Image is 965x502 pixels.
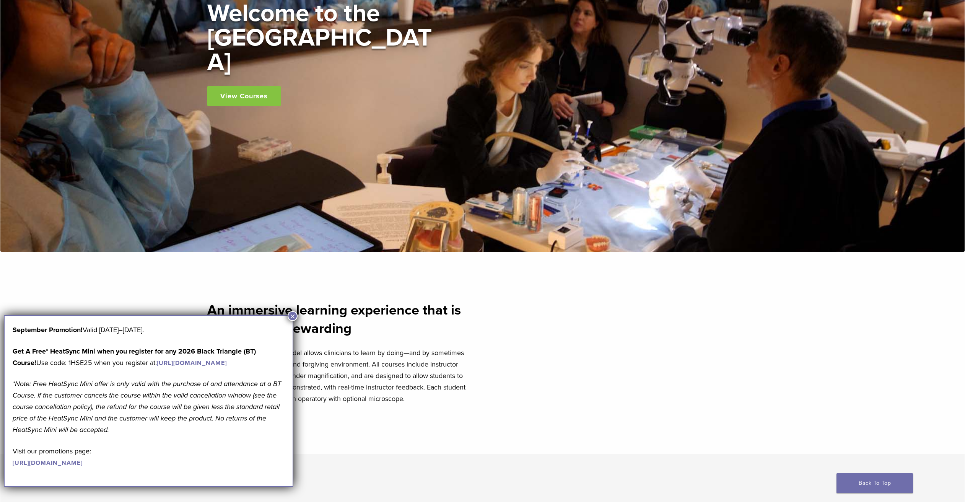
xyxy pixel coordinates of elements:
[836,473,913,493] a: Back To Top
[288,311,298,321] button: Close
[487,277,758,429] iframe: Bioclear Matrix | Welcome to the Bioclear Learning Center
[157,359,227,367] a: [URL][DOMAIN_NAME]
[13,346,285,368] p: Use code: 1HSE25 when you register at:
[207,347,478,404] p: Our experiential learning model allows clinicians to learn by doing—and by sometimes making mista...
[207,86,281,106] a: View Courses
[13,347,256,367] strong: Get A Free* HeatSync Mini when you register for any 2026 Black Triangle (BT) Course!
[13,380,281,434] em: *Note: Free HeatSync Mini offer is only valid with the purchase of and attendance at a BT Course....
[13,324,285,336] p: Valid [DATE]–[DATE].
[13,459,83,467] a: [URL][DOMAIN_NAME]
[13,445,285,468] p: Visit our promotions page:
[207,302,461,337] strong: An immersive learning experience that is intuitive and rewarding
[13,326,83,334] b: September Promotion!
[207,1,437,75] h2: Welcome to the [GEOGRAPHIC_DATA]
